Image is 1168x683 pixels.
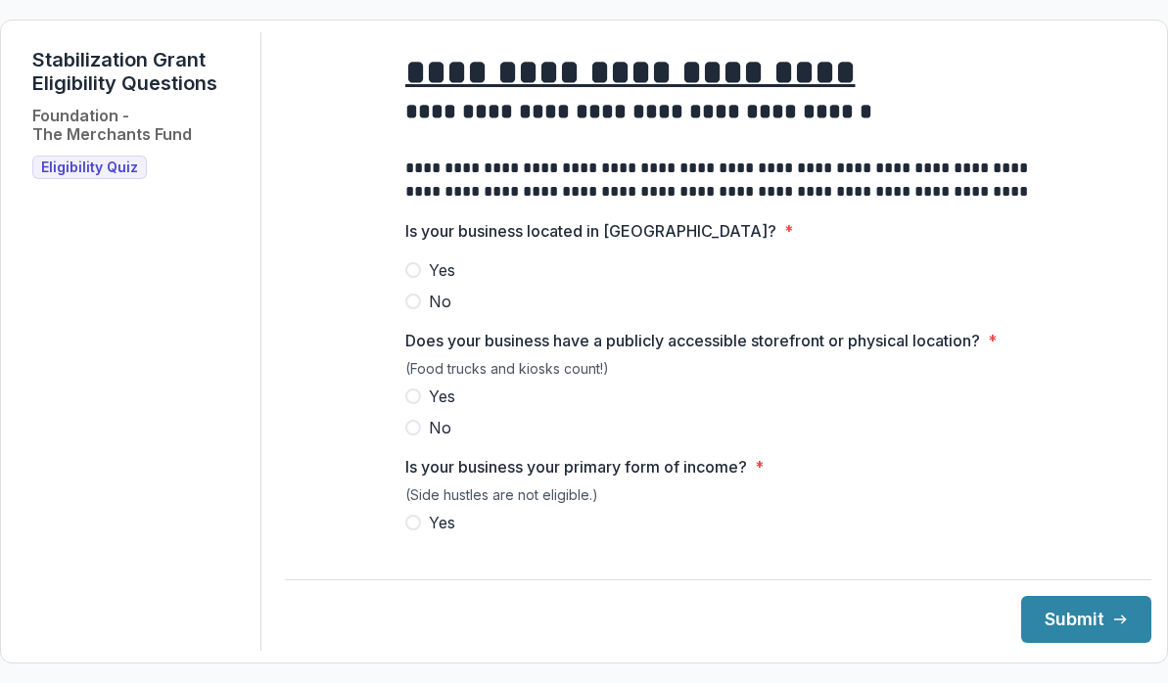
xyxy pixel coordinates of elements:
button: Submit [1021,596,1151,643]
span: Eligibility Quiz [41,159,138,176]
span: No [429,290,451,313]
h1: Stabilization Grant Eligibility Questions [32,48,245,95]
p: Is your business located in [GEOGRAPHIC_DATA]? [405,219,776,243]
p: Is your business your primary form of income? [405,455,747,478]
span: Yes [429,385,455,408]
h2: Foundation - The Merchants Fund [32,107,192,144]
span: Yes [429,258,455,282]
p: Does your business have a publicly accessible storefront or physical location? [405,329,980,352]
span: No [429,416,451,439]
span: Yes [429,511,455,534]
div: (Side hustles are not eligible.) [405,486,1032,511]
div: (Food trucks and kiosks count!) [405,360,1032,385]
